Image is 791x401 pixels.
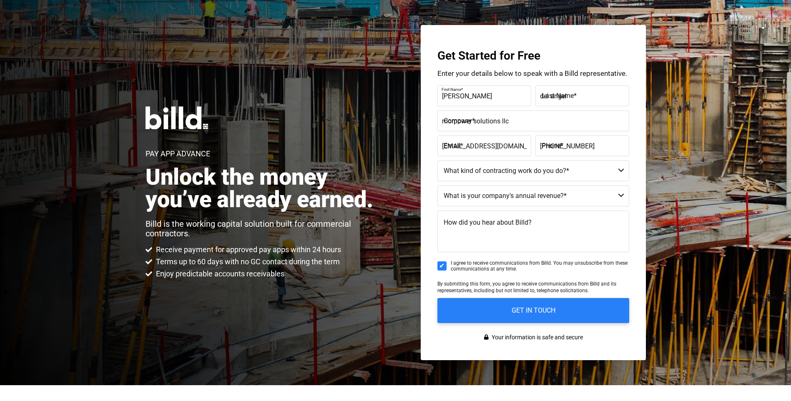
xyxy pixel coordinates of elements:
[444,142,460,150] span: Email
[442,87,461,92] span: First Name
[451,260,629,272] span: I agree to receive communications from Billd. You may unsubscribe from these communications at an...
[437,261,447,271] input: I agree to receive communications from Billd. You may unsubscribe from these communications at an...
[542,142,560,150] span: Phone
[146,150,210,158] h1: Pay App Advance
[444,117,472,125] span: Company
[444,218,532,226] span: How did you hear about Billd?
[154,245,341,255] span: Receive payment for approved pay apps within 24 hours
[437,70,629,77] p: Enter your details below to speak with a Billd representative.
[437,281,616,293] span: By submitting this form, you agree to receive communications from Billd and its representatives, ...
[437,298,629,323] input: GET IN TOUCH
[542,92,574,100] span: Last Name
[154,257,340,267] span: Terms up to 60 days with no GC contact during the term
[146,219,382,238] p: Billd is the working capital solution built for commercial contractors.
[490,331,583,343] span: Your information is safe and secure
[146,166,382,211] h2: Unlock the money you’ve already earned.
[154,269,284,279] span: Enjoy predictable accounts receivables
[437,50,629,62] h3: Get Started for Free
